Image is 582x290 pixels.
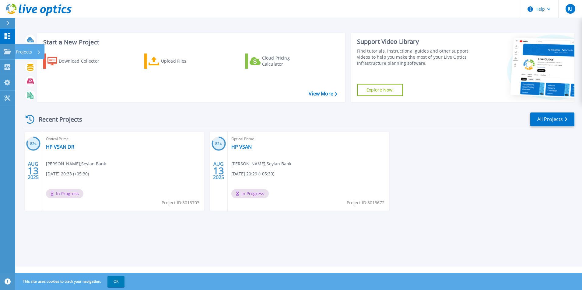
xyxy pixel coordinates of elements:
a: Explore Now! [357,84,403,96]
a: View More [309,91,337,97]
div: Recent Projects [23,112,90,127]
span: % [34,142,37,146]
span: Optical Prime [46,136,200,142]
div: AUG 2025 [27,160,39,182]
div: Upload Files [161,55,210,67]
span: 13 [28,168,39,173]
span: Optical Prime [231,136,386,142]
span: IU [568,6,573,11]
h3: Start a New Project [43,39,337,46]
a: HP VSAN [231,144,252,150]
div: Download Collector [59,55,107,67]
a: Cloud Pricing Calculator [245,54,313,69]
span: This site uses cookies to track your navigation. [17,276,124,287]
div: Support Video Library [357,38,471,46]
span: [PERSON_NAME] , Seylan Bank [231,161,291,167]
div: AUG 2025 [213,160,224,182]
a: Upload Files [144,54,212,69]
h3: 82 [212,140,226,147]
span: Project ID: 3013703 [162,199,199,206]
span: In Progress [231,189,269,198]
p: Projects [16,44,32,60]
h3: 82 [26,140,40,147]
div: Find tutorials, instructional guides and other support videos to help you make the most of your L... [357,48,471,66]
span: In Progress [46,189,83,198]
span: 13 [213,168,224,173]
span: Project ID: 3013672 [347,199,384,206]
span: [DATE] 20:33 (+05:30) [46,171,89,177]
a: All Projects [530,112,574,126]
div: Cloud Pricing Calculator [262,55,311,67]
a: HP VSAN DR [46,144,74,150]
a: Download Collector [43,54,111,69]
span: [PERSON_NAME] , Seylan Bank [46,161,106,167]
span: % [220,142,222,146]
span: [DATE] 20:29 (+05:30) [231,171,274,177]
button: OK [107,276,124,287]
